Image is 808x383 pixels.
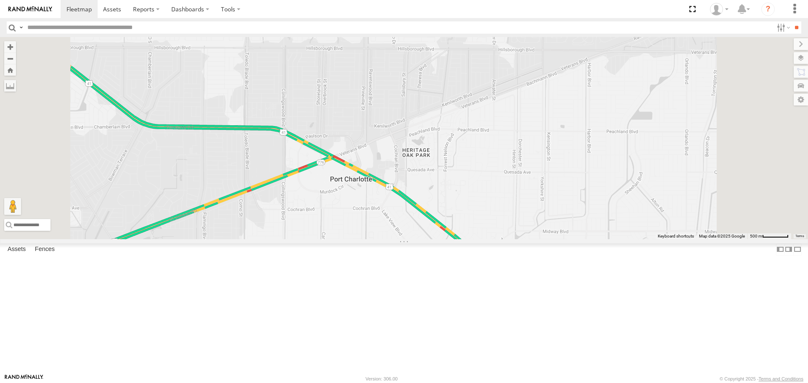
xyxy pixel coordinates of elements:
[4,53,16,64] button: Zoom out
[707,3,731,16] div: Jerry Dewberry
[720,376,803,381] div: © Copyright 2025 -
[776,243,784,256] label: Dock Summary Table to the Left
[4,80,16,92] label: Measure
[5,375,43,383] a: Visit our Website
[761,3,775,16] i: ?
[784,243,793,256] label: Dock Summary Table to the Right
[794,94,808,106] label: Map Settings
[795,234,804,238] a: Terms (opens in new tab)
[3,244,30,256] label: Assets
[658,233,694,239] button: Keyboard shortcuts
[4,41,16,53] button: Zoom in
[750,234,762,238] span: 500 m
[793,243,802,256] label: Hide Summary Table
[773,21,792,34] label: Search Filter Options
[31,244,59,256] label: Fences
[4,198,21,215] button: Drag Pegman onto the map to open Street View
[759,376,803,381] a: Terms and Conditions
[18,21,24,34] label: Search Query
[366,376,398,381] div: Version: 306.00
[699,234,745,238] span: Map data ©2025 Google
[747,233,791,239] button: Map Scale: 500 m per 59 pixels
[4,64,16,76] button: Zoom Home
[8,6,52,12] img: rand-logo.svg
